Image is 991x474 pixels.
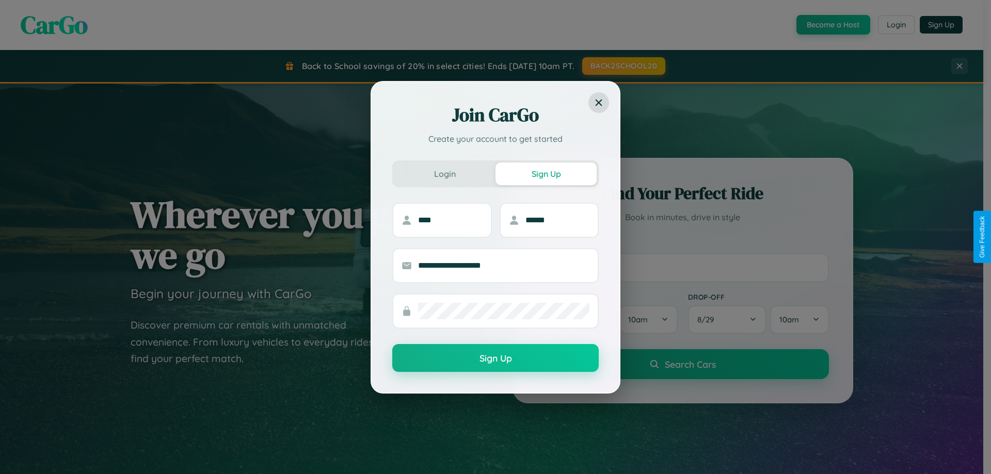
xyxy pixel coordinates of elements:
button: Sign Up [495,162,597,185]
button: Sign Up [392,344,599,372]
button: Login [394,162,495,185]
p: Create your account to get started [392,133,599,145]
div: Give Feedback [979,216,986,258]
h2: Join CarGo [392,103,599,127]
